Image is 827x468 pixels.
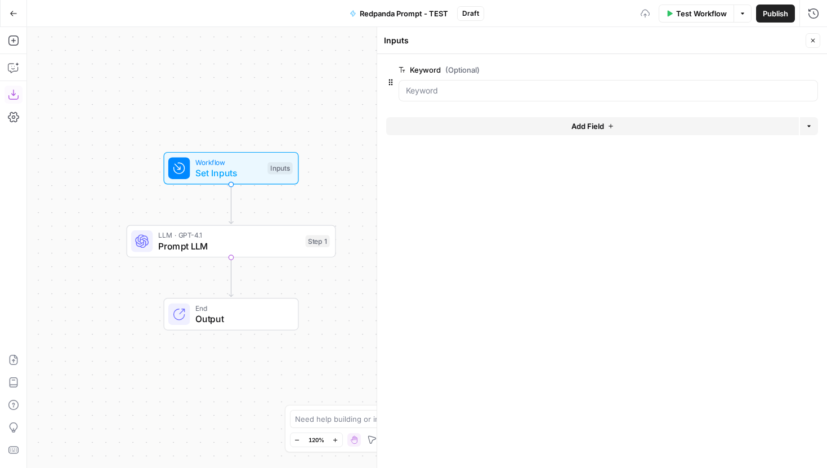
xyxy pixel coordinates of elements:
[195,303,287,314] span: End
[659,5,734,23] button: Test Workflow
[676,8,727,19] span: Test Workflow
[406,85,811,96] input: Keyword
[127,152,336,185] div: WorkflowSet InputsInputs
[360,8,448,19] span: Redpanda Prompt - TEST
[343,5,455,23] button: Redpanda Prompt - TEST
[127,298,336,331] div: EndOutput
[195,157,262,167] span: Workflow
[386,117,799,135] button: Add Field
[267,162,292,175] div: Inputs
[384,35,802,46] div: Inputs
[445,64,480,75] span: (Optional)
[195,312,287,326] span: Output
[763,8,788,19] span: Publish
[127,225,336,258] div: LLM · GPT-4.1Prompt LLMStep 1
[229,185,233,224] g: Edge from start to step_1
[306,235,330,248] div: Step 1
[462,8,479,19] span: Draft
[756,5,795,23] button: Publish
[309,435,324,444] span: 120%
[229,257,233,297] g: Edge from step_1 to end
[399,64,754,75] label: Keyword
[571,121,604,132] span: Add Field
[195,166,262,180] span: Set Inputs
[158,239,300,253] span: Prompt LLM
[158,230,300,240] span: LLM · GPT-4.1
